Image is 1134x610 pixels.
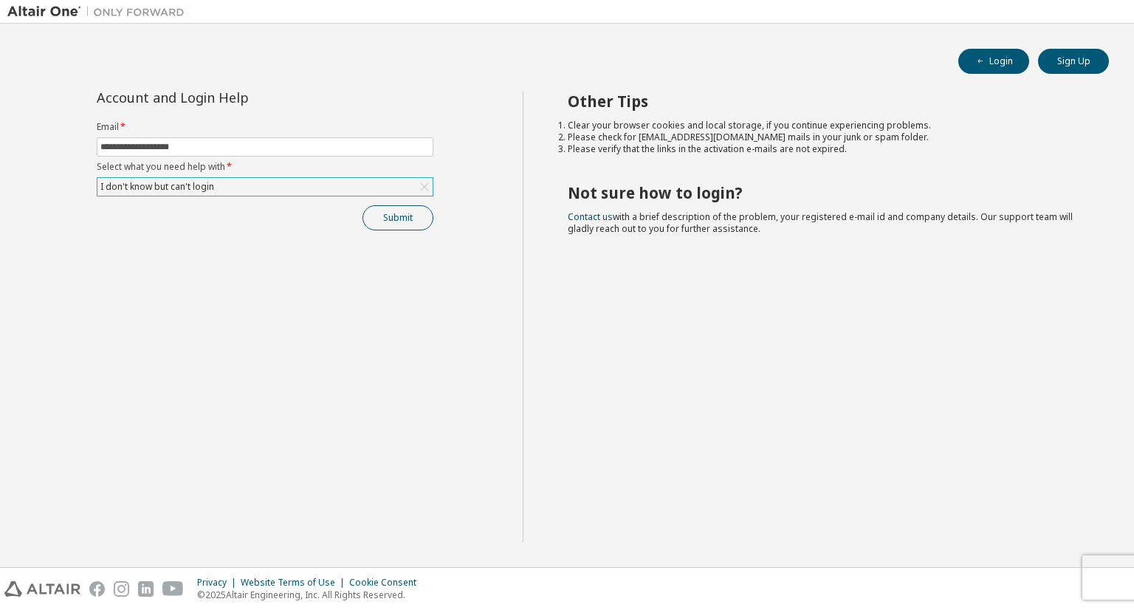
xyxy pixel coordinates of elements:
[89,581,105,597] img: facebook.svg
[568,210,613,223] a: Contact us
[349,577,425,589] div: Cookie Consent
[114,581,129,597] img: instagram.svg
[97,178,433,196] div: I don't know but can't login
[568,183,1083,202] h2: Not sure how to login?
[568,92,1083,111] h2: Other Tips
[197,577,241,589] div: Privacy
[958,49,1029,74] button: Login
[197,589,425,601] p: © 2025 Altair Engineering, Inc. All Rights Reserved.
[97,121,433,133] label: Email
[1038,49,1109,74] button: Sign Up
[568,210,1073,235] span: with a brief description of the problem, your registered e-mail id and company details. Our suppo...
[4,581,80,597] img: altair_logo.svg
[162,581,184,597] img: youtube.svg
[568,143,1083,155] li: Please verify that the links in the activation e-mails are not expired.
[97,161,433,173] label: Select what you need help with
[97,92,366,103] div: Account and Login Help
[241,577,349,589] div: Website Terms of Use
[568,120,1083,131] li: Clear your browser cookies and local storage, if you continue experiencing problems.
[7,4,192,19] img: Altair One
[138,581,154,597] img: linkedin.svg
[98,179,216,195] div: I don't know but can't login
[362,205,433,230] button: Submit
[568,131,1083,143] li: Please check for [EMAIL_ADDRESS][DOMAIN_NAME] mails in your junk or spam folder.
